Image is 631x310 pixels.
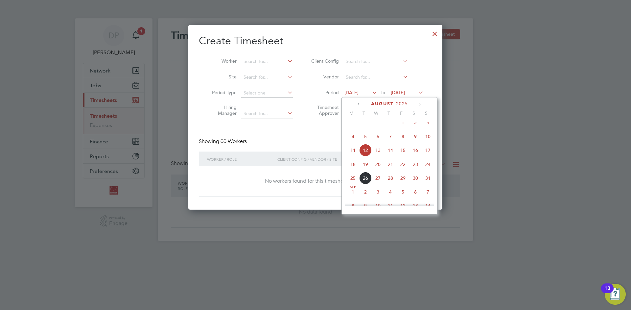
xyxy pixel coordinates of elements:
[604,288,610,297] div: 13
[397,186,409,198] span: 5
[422,116,434,129] span: 3
[409,186,422,198] span: 6
[347,186,359,189] span: Sep
[359,172,372,184] span: 26
[241,57,293,66] input: Search for...
[422,199,434,212] span: 14
[384,199,397,212] span: 11
[372,158,384,171] span: 20
[343,57,408,66] input: Search for...
[347,144,359,156] span: 11
[422,186,434,198] span: 7
[359,130,372,143] span: 5
[221,138,247,145] span: 00 Workers
[241,109,293,118] input: Search for...
[199,138,248,145] div: Showing
[343,73,408,82] input: Search for...
[359,144,372,156] span: 12
[241,89,293,98] input: Select one
[397,144,409,156] span: 15
[408,110,420,116] span: S
[605,284,626,305] button: Open Resource Center, 13 new notifications
[384,186,397,198] span: 4
[397,158,409,171] span: 22
[344,90,359,95] span: [DATE]
[422,130,434,143] span: 10
[347,130,359,143] span: 4
[397,130,409,143] span: 8
[359,186,372,198] span: 2
[422,158,434,171] span: 24
[384,144,397,156] span: 14
[199,34,432,48] h2: Create Timesheet
[379,88,387,97] span: To
[358,110,370,116] span: T
[409,130,422,143] span: 9
[409,199,422,212] span: 13
[370,110,383,116] span: W
[347,172,359,184] span: 25
[207,90,237,95] label: Period Type
[384,158,397,171] span: 21
[207,104,237,116] label: Hiring Manager
[391,90,405,95] span: [DATE]
[384,172,397,184] span: 28
[276,152,381,167] div: Client Config / Vendor / Site
[207,58,237,64] label: Worker
[422,172,434,184] span: 31
[347,158,359,171] span: 18
[409,172,422,184] span: 30
[409,116,422,129] span: 2
[372,144,384,156] span: 13
[347,186,359,198] span: 1
[309,58,339,64] label: Client Config
[371,101,394,107] span: August
[241,73,293,82] input: Search for...
[207,74,237,80] label: Site
[384,130,397,143] span: 7
[397,199,409,212] span: 12
[309,90,339,95] label: Period
[372,186,384,198] span: 3
[205,152,276,167] div: Worker / Role
[409,158,422,171] span: 23
[372,199,384,212] span: 10
[345,110,358,116] span: M
[409,144,422,156] span: 16
[395,110,408,116] span: F
[420,110,432,116] span: S
[422,144,434,156] span: 17
[397,172,409,184] span: 29
[309,104,339,116] label: Timesheet Approver
[309,74,339,80] label: Vendor
[372,130,384,143] span: 6
[372,172,384,184] span: 27
[359,158,372,171] span: 19
[396,101,408,107] span: 2025
[397,116,409,129] span: 1
[359,199,372,212] span: 9
[383,110,395,116] span: T
[205,178,425,185] div: No workers found for this timesheet period.
[347,199,359,212] span: 8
